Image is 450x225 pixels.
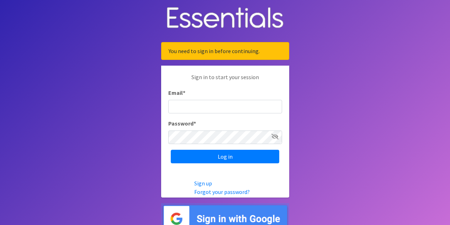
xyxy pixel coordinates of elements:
a: Sign up [194,180,212,187]
a: Forgot your password? [194,188,250,195]
input: Log in [171,150,279,163]
abbr: required [194,120,196,127]
abbr: required [183,89,185,96]
div: You need to sign in before continuing. [161,42,289,60]
p: Sign in to start your session [168,73,282,88]
label: Email [168,88,185,97]
label: Password [168,119,196,128]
